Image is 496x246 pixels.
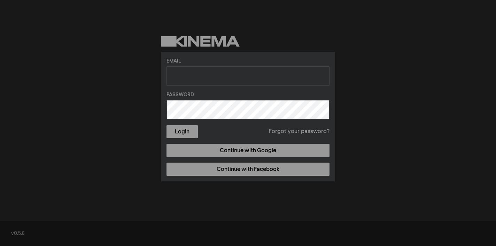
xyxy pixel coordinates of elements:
a: Continue with Google [166,144,330,157]
div: v0.5.8 [11,230,485,237]
a: Continue with Facebook [166,163,330,176]
button: Login [166,125,198,138]
label: Password [166,91,330,99]
a: Forgot your password? [269,128,330,136]
label: Email [166,58,330,65]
